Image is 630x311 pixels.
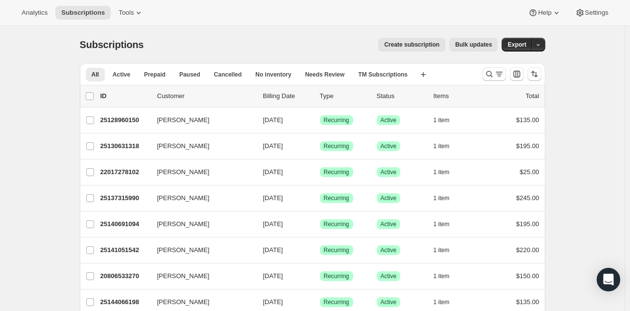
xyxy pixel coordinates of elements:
[263,91,312,101] p: Billing Date
[381,142,397,150] span: Active
[483,67,506,81] button: Search and filter results
[434,217,460,231] button: 1 item
[100,193,149,203] p: 25137315990
[100,217,539,231] div: 25140691094[PERSON_NAME][DATE]SuccessRecurringSuccessActive1 item$195.00
[263,298,283,306] span: [DATE]
[263,272,283,280] span: [DATE]
[157,141,210,151] span: [PERSON_NAME]
[526,91,539,101] p: Total
[100,167,149,177] p: 22017278102
[516,298,539,306] span: $135.00
[92,71,99,78] span: All
[263,194,283,202] span: [DATE]
[263,168,283,176] span: [DATE]
[157,193,210,203] span: [PERSON_NAME]
[100,245,149,255] p: 25141051542
[16,6,53,20] button: Analytics
[151,112,249,128] button: [PERSON_NAME]
[434,168,450,176] span: 1 item
[381,220,397,228] span: Active
[434,165,460,179] button: 1 item
[263,142,283,150] span: [DATE]
[157,115,210,125] span: [PERSON_NAME]
[516,116,539,124] span: $135.00
[157,297,210,307] span: [PERSON_NAME]
[157,271,210,281] span: [PERSON_NAME]
[516,246,539,254] span: $220.00
[434,142,450,150] span: 1 item
[179,71,200,78] span: Paused
[324,142,349,150] span: Recurring
[100,115,149,125] p: 25128960150
[538,9,551,17] span: Help
[100,243,539,257] div: 25141051542[PERSON_NAME][DATE]SuccessRecurringSuccessActive1 item$220.00
[434,116,450,124] span: 1 item
[80,39,144,50] span: Subscriptions
[144,71,166,78] span: Prepaid
[597,268,620,291] div: Open Intercom Messenger
[100,297,149,307] p: 25144066198
[324,168,349,176] span: Recurring
[214,71,242,78] span: Cancelled
[151,268,249,284] button: [PERSON_NAME]
[100,269,539,283] div: 20806533270[PERSON_NAME][DATE]SuccessRecurringSuccessActive1 item$150.00
[502,38,532,52] button: Export
[324,220,349,228] span: Recurring
[516,194,539,202] span: $245.00
[381,246,397,254] span: Active
[585,9,608,17] span: Settings
[100,139,539,153] div: 25130631318[PERSON_NAME][DATE]SuccessRecurringSuccessActive1 item$195.00
[381,298,397,306] span: Active
[100,113,539,127] div: 25128960150[PERSON_NAME][DATE]SuccessRecurringSuccessActive1 item$135.00
[358,71,408,78] span: TM Subscriptions
[100,219,149,229] p: 25140691094
[320,91,369,101] div: Type
[381,116,397,124] span: Active
[263,246,283,254] span: [DATE]
[415,68,431,81] button: Create new view
[100,191,539,205] div: 25137315990[PERSON_NAME][DATE]SuccessRecurringSuccessActive1 item$245.00
[516,142,539,150] span: $195.00
[449,38,498,52] button: Bulk updates
[255,71,291,78] span: No inventory
[100,91,539,101] div: IDCustomerBilling DateTypeStatusItemsTotal
[263,220,283,228] span: [DATE]
[516,220,539,228] span: $195.00
[263,116,283,124] span: [DATE]
[151,190,249,206] button: [PERSON_NAME]
[434,191,460,205] button: 1 item
[157,91,255,101] p: Customer
[528,67,541,81] button: Sort the results
[381,194,397,202] span: Active
[434,220,450,228] span: 1 item
[516,272,539,280] span: $150.00
[305,71,345,78] span: Needs Review
[119,9,134,17] span: Tools
[100,295,539,309] div: 25144066198[PERSON_NAME][DATE]SuccessRecurringSuccessActive1 item$135.00
[508,41,526,49] span: Export
[434,91,483,101] div: Items
[100,271,149,281] p: 20806533270
[55,6,111,20] button: Subscriptions
[61,9,105,17] span: Subscriptions
[434,194,450,202] span: 1 item
[324,194,349,202] span: Recurring
[520,168,539,176] span: $25.00
[324,298,349,306] span: Recurring
[434,246,450,254] span: 1 item
[522,6,567,20] button: Help
[434,298,450,306] span: 1 item
[434,139,460,153] button: 1 item
[434,243,460,257] button: 1 item
[384,41,439,49] span: Create subscription
[151,216,249,232] button: [PERSON_NAME]
[510,67,524,81] button: Customize table column order and visibility
[151,242,249,258] button: [PERSON_NAME]
[100,91,149,101] p: ID
[324,272,349,280] span: Recurring
[113,71,130,78] span: Active
[569,6,614,20] button: Settings
[113,6,149,20] button: Tools
[100,141,149,151] p: 25130631318
[22,9,48,17] span: Analytics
